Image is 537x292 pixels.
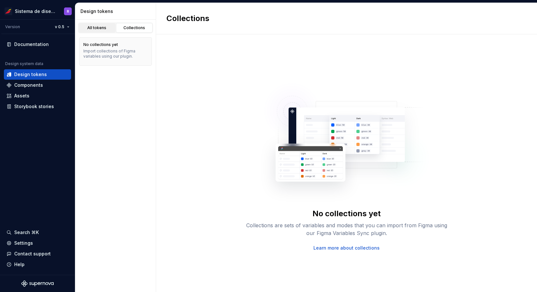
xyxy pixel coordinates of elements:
h2: Collections [166,13,209,24]
a: Design tokens [4,69,71,80]
div: Design system data [5,61,43,66]
div: Version [5,24,20,29]
div: Components [14,82,43,88]
div: Import collections of Figma variables using our plugin. [83,49,148,59]
div: Sistema de diseño Iberia [15,8,56,15]
div: Design tokens [14,71,47,78]
a: Components [4,80,71,90]
a: Storybook stories [4,101,71,112]
button: v 0.5 [52,22,72,31]
button: Sistema de diseño IberiaR [1,4,74,18]
div: R [67,9,69,14]
button: Help [4,259,71,270]
a: Documentation [4,39,71,50]
div: No collections yet [312,208,381,219]
div: Collections [118,25,151,30]
button: Search ⌘K [4,227,71,238]
button: Contact support [4,249,71,259]
div: All tokens [81,25,113,30]
img: 55604660-494d-44a9-beb2-692398e9940a.png [5,7,12,15]
div: Design tokens [80,8,153,15]
a: Assets [4,91,71,101]
div: Storybook stories [14,103,54,110]
div: Collections are sets of variables and modes that you can import from Figma using our Figma Variab... [243,221,450,237]
div: Contact support [14,251,51,257]
div: Help [14,261,25,268]
a: Learn more about collections [313,245,380,251]
div: Documentation [14,41,49,48]
div: Search ⌘K [14,229,39,236]
svg: Supernova Logo [21,280,54,287]
a: Settings [4,238,71,248]
div: Settings [14,240,33,246]
div: Assets [14,93,29,99]
div: No collections yet [83,42,118,47]
span: v 0.5 [55,24,64,29]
